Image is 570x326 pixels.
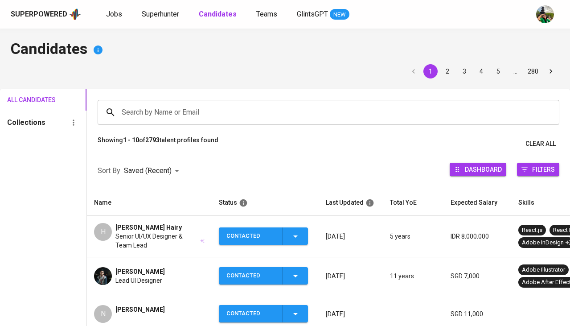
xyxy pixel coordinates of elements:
[522,266,565,274] div: Adobe Illustrator
[142,9,181,20] a: Superhunter
[11,8,81,21] a: Superpoweredapp logo
[219,227,308,245] button: Contacted
[87,190,212,216] th: Name
[106,9,124,20] a: Jobs
[525,64,541,78] button: Go to page 280
[383,190,443,216] th: Total YoE
[115,276,162,285] span: Lead UI Designer
[423,64,438,78] button: page 1
[536,5,554,23] img: eva@glints.com
[199,9,238,20] a: Candidates
[390,272,436,281] p: 11 years
[7,95,40,106] span: All Candidates
[525,138,556,149] span: Clear All
[319,190,383,216] th: Last Updated
[219,305,308,322] button: Contacted
[390,232,436,241] p: 5 years
[297,10,328,18] span: GlintsGPT
[226,305,275,322] div: Contacted
[199,10,237,18] b: Candidates
[115,267,165,276] span: [PERSON_NAME]
[219,267,308,285] button: Contacted
[256,10,277,18] span: Teams
[405,64,559,78] nav: pagination navigation
[326,272,376,281] p: [DATE]
[115,223,182,232] span: [PERSON_NAME] Hairy
[451,272,504,281] p: SGD 7,000
[522,136,559,152] button: Clear All
[491,64,505,78] button: Go to page 5
[98,136,218,152] p: Showing of talent profiles found
[508,67,522,76] div: …
[326,309,376,318] p: [DATE]
[212,190,319,216] th: Status
[142,10,179,18] span: Superhunter
[451,309,504,318] p: SGD 11,000
[443,190,511,216] th: Expected Salary
[124,163,182,179] div: Saved (Recent)
[226,227,275,245] div: Contacted
[451,232,504,241] p: IDR 8.000.000
[440,64,455,78] button: Go to page 2
[69,8,81,21] img: app logo
[256,9,279,20] a: Teams
[517,163,559,176] button: Filters
[544,64,558,78] button: Go to next page
[330,10,349,19] span: NEW
[11,9,67,20] div: Superpowered
[457,64,472,78] button: Go to page 3
[474,64,488,78] button: Go to page 4
[124,165,172,176] p: Saved (Recent)
[7,116,45,129] h6: Collections
[11,39,559,61] h4: Candidates
[123,136,139,144] b: 1 - 10
[106,10,122,18] span: Jobs
[532,163,555,175] span: Filters
[465,163,502,175] span: Dashboard
[450,163,506,176] button: Dashboard
[226,267,275,285] div: Contacted
[145,136,160,144] b: 2793
[326,232,376,241] p: [DATE]
[94,305,112,323] div: N
[115,232,199,250] span: Senior UI/UX Designer & Team Lead
[297,9,349,20] a: GlintsGPT NEW
[94,223,112,241] div: H
[115,305,165,314] span: [PERSON_NAME]
[94,267,112,285] img: 78c7b93317c5d2f52e03b5609bb63338.jpg
[98,165,120,176] p: Sort By
[522,226,542,235] div: React.js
